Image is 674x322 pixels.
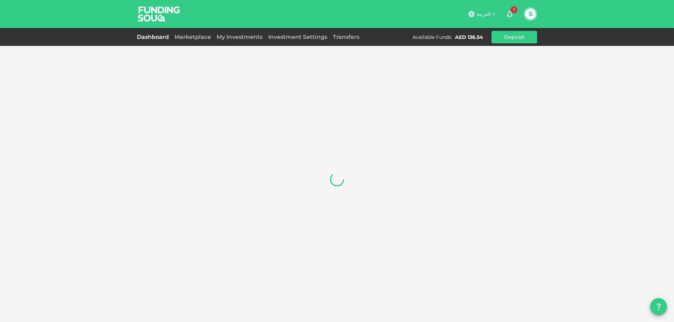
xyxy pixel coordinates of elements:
span: 1 [510,6,517,13]
a: Investment Settings [265,34,330,40]
div: AED 136.54 [455,34,483,41]
span: العربية [477,11,491,17]
button: Deposit [491,31,537,43]
button: question [650,298,667,315]
a: Dashboard [137,34,172,40]
button: S [525,9,536,19]
a: Marketplace [172,34,214,40]
div: Available Funds : [412,34,452,41]
a: My Investments [214,34,265,40]
a: Transfers [330,34,362,40]
button: 1 [503,7,517,21]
